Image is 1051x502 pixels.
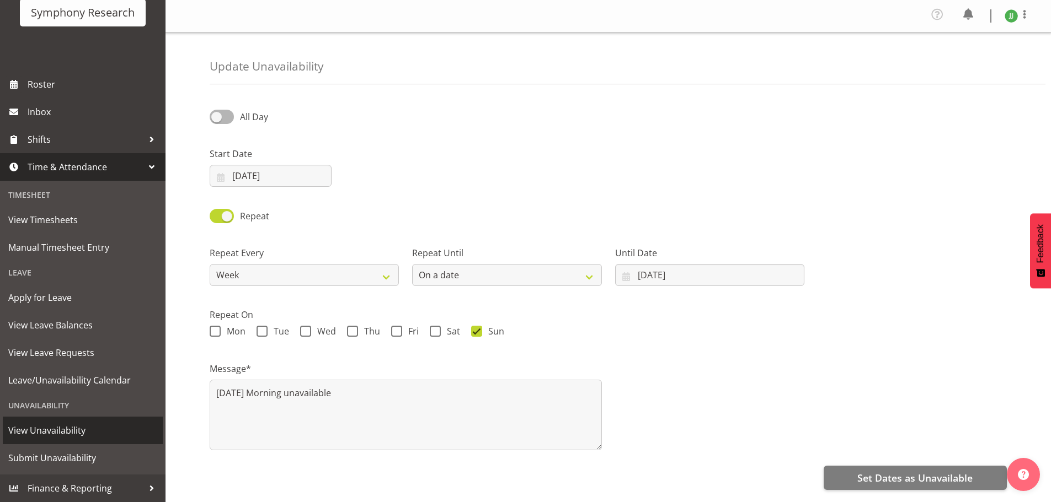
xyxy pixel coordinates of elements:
span: Apply for Leave [8,289,157,306]
a: View Unavailability [3,417,163,444]
input: Click to select... [210,165,332,187]
label: Repeat On [210,308,1007,321]
img: help-xxl-2.png [1018,469,1029,480]
span: View Timesheets [8,212,157,228]
span: Repeat [234,209,269,223]
span: Sun [482,326,504,337]
div: Symphony Research [31,4,135,21]
span: Mon [221,326,246,337]
button: Set Dates as Unavailable [824,466,1007,490]
a: View Leave Requests [3,339,163,366]
span: Finance & Reporting [28,480,143,496]
span: View Unavailability [8,422,157,439]
span: All Day [240,111,268,123]
div: Timesheet [3,183,163,206]
span: Feedback [1036,224,1045,263]
img: joshua-joel11891.jpg [1005,9,1018,23]
div: Leave [3,261,163,284]
span: Wed [311,326,336,337]
span: Thu [358,326,380,337]
label: Until Date [615,246,804,260]
span: Sat [441,326,460,337]
span: View Leave Balances [8,317,157,333]
label: Message* [210,362,602,375]
span: Time & Attendance [28,159,143,175]
label: Start Date [210,147,332,160]
span: Roster [28,76,160,93]
label: Repeat Every [210,246,399,260]
span: View Leave Requests [8,344,157,361]
label: Repeat Until [412,246,601,260]
a: Submit Unavailability [3,444,163,472]
span: Tue [268,326,289,337]
div: Unavailability [3,394,163,417]
span: Fri [402,326,419,337]
span: Manual Timesheet Entry [8,239,157,256]
span: Inbox [28,104,160,120]
a: View Timesheets [3,206,163,234]
span: Leave/Unavailability Calendar [8,372,157,388]
button: Feedback - Show survey [1030,213,1051,288]
a: Apply for Leave [3,284,163,311]
a: Manual Timesheet Entry [3,234,163,261]
span: Submit Unavailability [8,450,157,466]
a: Leave/Unavailability Calendar [3,366,163,394]
span: Set Dates as Unavailable [857,471,973,485]
input: Click to select... [615,264,804,286]
a: View Leave Balances [3,311,163,339]
span: Shifts [28,131,143,148]
h4: Update Unavailability [210,60,323,73]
